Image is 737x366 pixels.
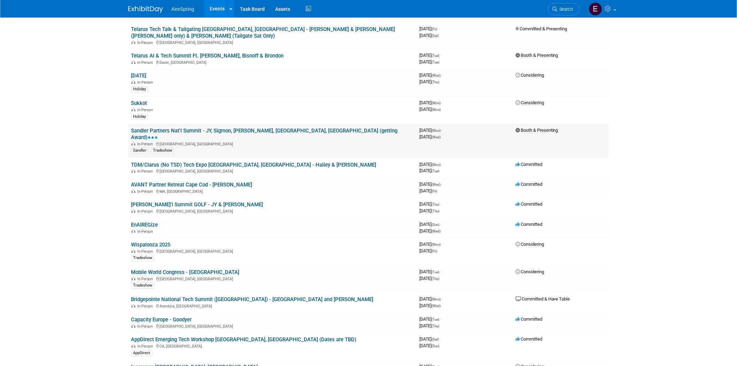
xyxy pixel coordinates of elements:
span: [DATE] [419,296,443,302]
img: In-Person Event [131,80,135,84]
span: (Mon) [432,297,441,301]
span: Committed [515,317,542,322]
span: - [442,162,443,167]
span: [DATE] [419,79,439,84]
span: [DATE] [419,73,443,78]
span: Considering [515,73,544,78]
div: AppDirect [131,350,152,356]
span: (Sat) [432,337,439,341]
span: (Wed) [432,183,441,186]
span: (Thu) [432,209,439,213]
span: Committed [515,222,542,227]
div: [GEOGRAPHIC_DATA], [GEOGRAPHIC_DATA] [131,323,414,329]
span: In-Person [137,108,155,112]
span: In-Person [137,40,155,45]
span: [DATE] [419,134,441,139]
a: Telarus Tech Talk & Tailgating [GEOGRAPHIC_DATA], [GEOGRAPHIC_DATA] - [PERSON_NAME] & [PERSON_NAM... [131,26,395,39]
span: In-Person [137,169,155,174]
img: ExhibitDay [128,6,163,13]
span: (Thu) [432,80,439,84]
span: [DATE] [419,323,439,328]
span: [DATE] [419,248,437,253]
img: In-Person Event [131,344,135,348]
span: [DATE] [419,162,443,167]
span: [DATE] [419,242,443,247]
span: (Fri) [432,27,437,31]
img: In-Person Event [131,60,135,64]
span: [DATE] [419,201,441,207]
span: [DATE] [419,107,441,112]
span: In-Person [137,142,155,146]
span: (Sun) [432,344,439,348]
a: Sukkot [131,100,147,106]
span: - [440,222,441,227]
div: [GEOGRAPHIC_DATA], [GEOGRAPHIC_DATA] [131,141,414,146]
img: In-Person Event [131,249,135,253]
span: In-Person [137,324,155,329]
span: - [442,128,443,133]
span: - [442,73,443,78]
span: [DATE] [419,269,441,274]
span: (Wed) [432,135,441,139]
span: [DATE] [419,188,437,193]
img: In-Person Event [131,40,135,44]
span: [DATE] [419,182,443,187]
div: [GEOGRAPHIC_DATA], [GEOGRAPHIC_DATA] [131,208,414,214]
span: Committed & Have Table [515,296,570,302]
span: [DATE] [419,59,439,64]
span: [DATE] [419,100,443,105]
div: CA, [GEOGRAPHIC_DATA] [131,343,414,349]
span: (Wed) [432,74,441,77]
span: (Tue) [432,318,439,321]
div: Tradeshow [151,147,174,154]
div: Tradeshow [131,282,154,289]
img: In-Person Event [131,108,135,111]
span: In-Person [137,80,155,85]
span: - [442,242,443,247]
div: Holiday [131,114,148,120]
span: In-Person [137,344,155,349]
span: - [440,336,441,342]
span: - [442,100,443,105]
span: (Tue) [432,270,439,274]
span: - [442,182,443,187]
span: (Thu) [432,324,439,328]
span: [DATE] [419,168,439,173]
span: In-Person [137,209,155,214]
span: (Fri) [432,189,437,193]
span: [DATE] [419,53,441,58]
a: EnAIREGize [131,222,158,228]
div: [GEOGRAPHIC_DATA], [GEOGRAPHIC_DATA] [131,248,414,254]
span: [DATE] [419,336,441,342]
div: Sandler [131,147,148,154]
a: [PERSON_NAME]'l Summit GOLF - JY & [PERSON_NAME] [131,201,263,208]
div: [GEOGRAPHIC_DATA], [GEOGRAPHIC_DATA] [131,276,414,281]
span: (Sun) [432,223,439,227]
span: Search [557,7,573,12]
span: Committed [515,182,542,187]
span: - [438,26,439,31]
a: Bridgepointe National Tech Summit ([GEOGRAPHIC_DATA]) - [GEOGRAPHIC_DATA] and [PERSON_NAME] [131,296,373,303]
span: (Mon) [432,129,441,132]
span: - [440,53,441,58]
span: - [440,201,441,207]
span: [DATE] [419,317,441,322]
span: [DATE] [419,128,443,133]
span: (Mon) [432,243,441,246]
img: In-Person Event [131,169,135,173]
a: Sandler Partners Nat'l Summit - JY, Sigmon, [PERSON_NAME], [GEOGRAPHIC_DATA], [GEOGRAPHIC_DATA] (... [131,128,397,140]
span: (Sat) [432,34,439,38]
span: Booth & Presenting [515,128,558,133]
span: - [440,269,441,274]
span: [DATE] [419,208,439,213]
img: In-Person Event [131,229,135,233]
a: TDM/Clarus (No TSD) Tech Expo [GEOGRAPHIC_DATA], [GEOGRAPHIC_DATA] - Hailey & [PERSON_NAME] [131,162,376,168]
span: In-Person [137,304,155,308]
a: AVANT Partner Retreat Cape Cod - [PERSON_NAME] [131,182,252,188]
a: AppDirect Emerging Tech Workshop [GEOGRAPHIC_DATA], [GEOGRAPHIC_DATA] (Dates are TBD) [131,336,356,343]
div: MA, [GEOGRAPHIC_DATA] [131,188,414,194]
img: In-Person Event [131,189,135,193]
span: In-Person [137,277,155,281]
span: (Wed) [432,229,441,233]
span: [DATE] [419,303,441,308]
